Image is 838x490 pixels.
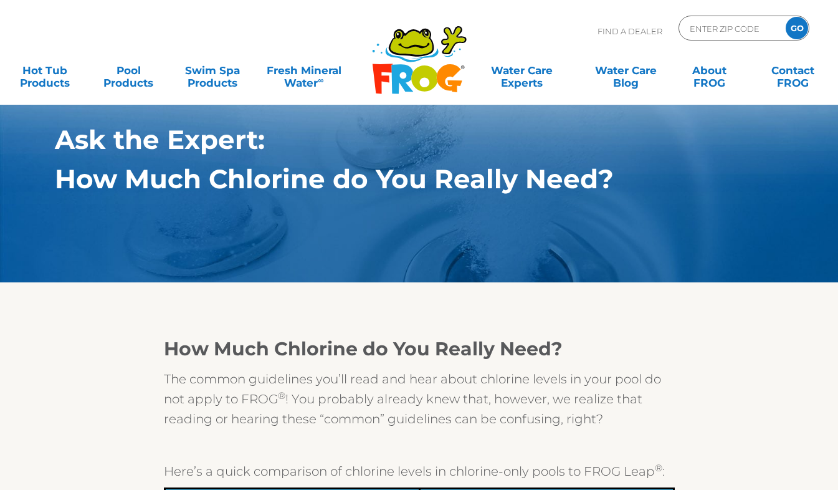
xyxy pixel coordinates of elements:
[55,125,726,155] h1: Ask the Expert:
[164,337,563,360] strong: How Much Chlorine do You Really Need?
[655,462,662,474] sup: ®
[761,58,826,83] a: ContactFROG
[264,58,345,83] a: Fresh MineralWater∞
[55,164,726,194] h1: How Much Chlorine do You Really Need?
[318,75,323,85] sup: ∞
[278,390,285,401] sup: ®
[688,19,773,37] input: Zip Code Form
[96,58,161,83] a: PoolProducts
[164,461,675,481] p: Here’s a quick comparison of chlorine levels in chlorine-only pools to FROG Leap :
[677,58,741,83] a: AboutFROG
[164,369,675,429] p: The common guidelines you’ll read and hear about chlorine levels in your pool do not apply to FRO...
[786,17,808,39] input: GO
[593,58,658,83] a: Water CareBlog
[12,58,77,83] a: Hot TubProducts
[598,16,662,47] p: Find A Dealer
[469,58,575,83] a: Water CareExperts
[179,58,244,83] a: Swim SpaProducts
